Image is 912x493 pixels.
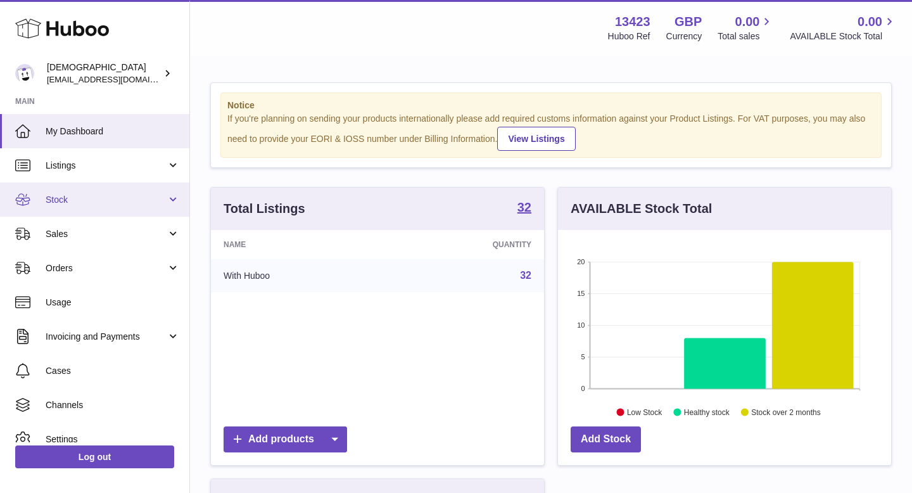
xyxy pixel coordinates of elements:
[517,201,531,216] a: 32
[46,262,167,274] span: Orders
[790,30,897,42] span: AVAILABLE Stock Total
[577,321,585,329] text: 10
[627,407,662,416] text: Low Stock
[608,30,650,42] div: Huboo Ref
[751,407,820,416] text: Stock over 2 months
[684,407,730,416] text: Healthy stock
[571,426,641,452] a: Add Stock
[577,258,585,266] text: 20
[211,259,386,292] td: With Huboo
[517,201,531,214] strong: 32
[581,353,585,361] text: 5
[497,127,575,151] a: View Listings
[718,30,774,42] span: Total sales
[224,426,347,452] a: Add products
[46,160,167,172] span: Listings
[224,200,305,217] h3: Total Listings
[211,230,386,259] th: Name
[615,13,650,30] strong: 13423
[46,194,167,206] span: Stock
[15,64,34,83] img: olgazyuz@outlook.com
[46,228,167,240] span: Sales
[858,13,882,30] span: 0.00
[386,230,544,259] th: Quantity
[790,13,897,42] a: 0.00 AVAILABLE Stock Total
[46,125,180,138] span: My Dashboard
[227,113,875,151] div: If you're planning on sending your products internationally please add required customs informati...
[666,30,702,42] div: Currency
[47,74,186,84] span: [EMAIL_ADDRESS][DOMAIN_NAME]
[47,61,161,86] div: [DEMOGRAPHIC_DATA]
[577,290,585,297] text: 15
[674,13,702,30] strong: GBP
[581,385,585,392] text: 0
[227,99,875,112] strong: Notice
[46,365,180,377] span: Cases
[46,433,180,445] span: Settings
[15,445,174,468] a: Log out
[46,399,180,411] span: Channels
[46,297,180,309] span: Usage
[571,200,712,217] h3: AVAILABLE Stock Total
[718,13,774,42] a: 0.00 Total sales
[520,270,531,281] a: 32
[735,13,760,30] span: 0.00
[46,331,167,343] span: Invoicing and Payments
